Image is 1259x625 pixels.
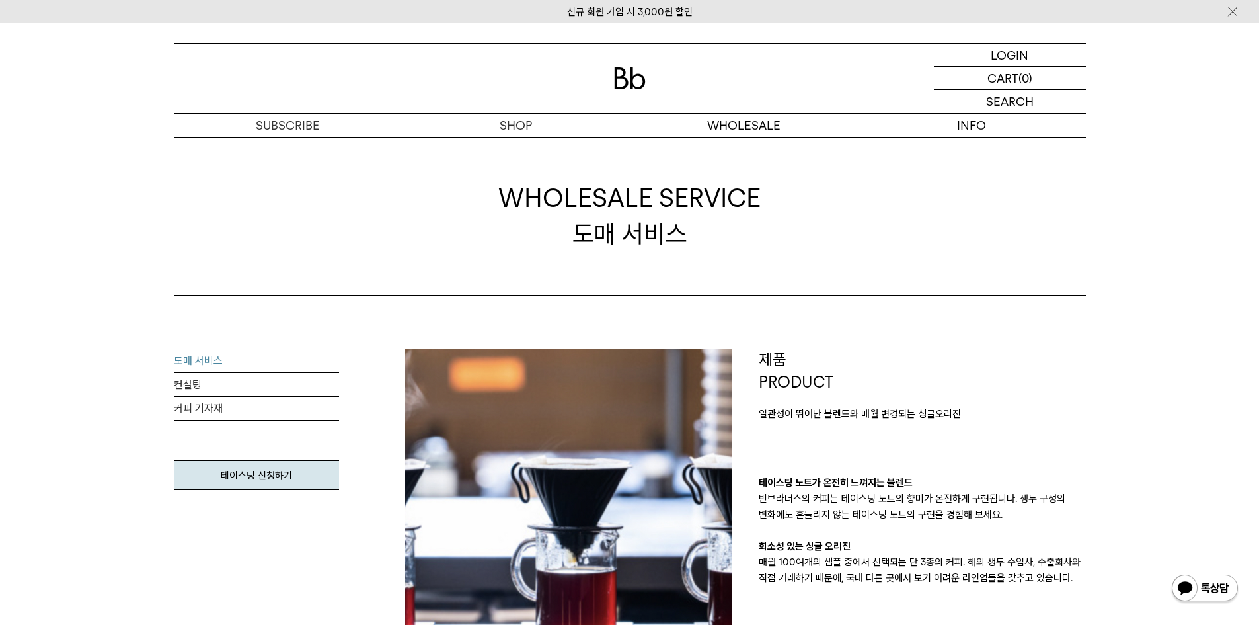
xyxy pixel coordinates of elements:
[498,181,761,251] div: 도매 서비스
[174,460,339,490] a: 테이스팅 신청하기
[174,373,339,397] a: 컨설팅
[402,114,630,137] a: SHOP
[1018,67,1032,89] p: (0)
[934,67,1086,90] a: CART (0)
[174,349,339,373] a: 도매 서비스
[759,538,1086,554] p: 희소성 있는 싱글 오리진
[498,181,761,216] span: WHOLESALE SERVICE
[174,397,339,421] a: 커피 기자재
[174,114,402,137] a: SUBSCRIBE
[759,349,1086,393] p: 제품 PRODUCT
[991,44,1028,66] p: LOGIN
[858,114,1086,137] p: INFO
[614,67,646,89] img: 로고
[1170,573,1239,605] img: 카카오톡 채널 1:1 채팅 버튼
[987,67,1018,89] p: CART
[759,554,1086,586] p: 매월 100여개의 샘플 중에서 선택되는 단 3종의 커피. 해외 생두 수입사, 수출회사와 직접 거래하기 때문에, 국내 다른 곳에서 보기 어려운 라인업들을 갖추고 있습니다.
[759,406,1086,422] p: 일관성이 뛰어난 블렌드와 매월 변경되는 싱글오리진
[759,491,1086,522] p: 빈브라더스의 커피는 테이스팅 노트의 향미가 온전하게 구현됩니다. 생두 구성의 변화에도 흔들리지 않는 테이스팅 노트의 구현을 경험해 보세요.
[986,90,1034,113] p: SEARCH
[567,6,693,18] a: 신규 회원 가입 시 3,000원 할인
[759,475,1086,491] p: 테이스팅 노트가 온전히 느껴지는 블렌드
[630,114,858,137] p: WHOLESALE
[934,44,1086,67] a: LOGIN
